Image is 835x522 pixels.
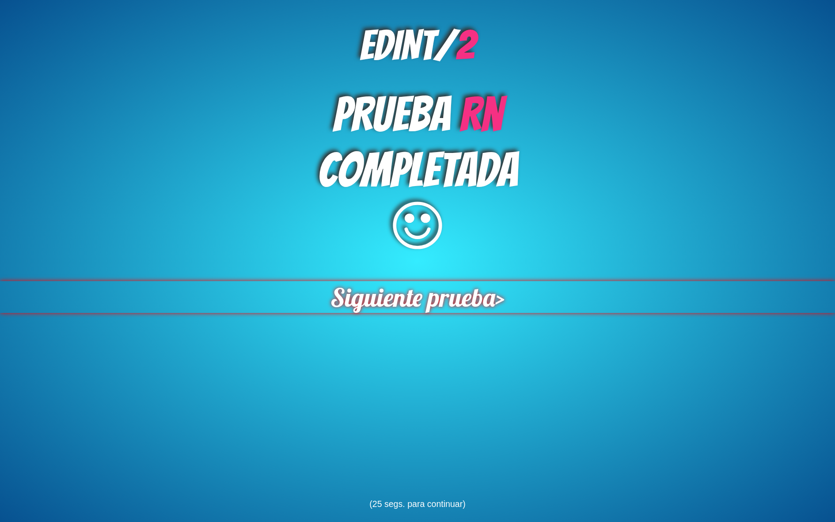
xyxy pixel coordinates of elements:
[459,89,502,140] span: Rn
[42,497,793,511] div: (25 segs. para continuar)
[456,23,475,68] span: 2
[330,281,495,313] span: Siguiente prueba
[333,89,450,140] span: PRUEBA
[360,23,475,68] b: EDINT/
[318,145,518,196] span: COMPLETADA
